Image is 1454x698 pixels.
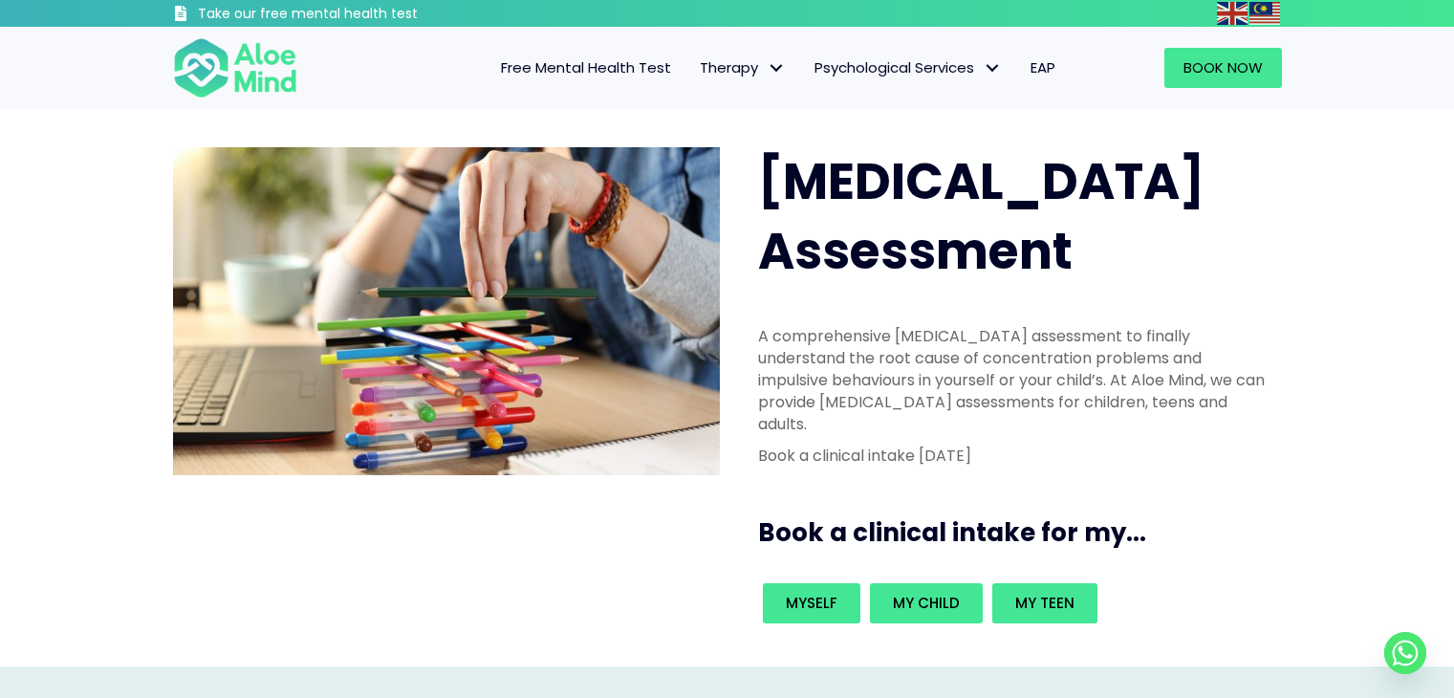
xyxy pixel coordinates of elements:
a: My teen [992,583,1097,623]
span: [MEDICAL_DATA] Assessment [758,146,1204,286]
a: Free Mental Health Test [487,48,685,88]
p: Book a clinical intake [DATE] [758,445,1270,467]
a: My child [870,583,983,623]
a: Whatsapp [1384,632,1426,674]
a: Take our free mental health test [173,5,520,27]
span: Therapy [700,57,786,77]
a: EAP [1016,48,1070,88]
span: Therapy: submenu [763,55,791,82]
span: EAP [1031,57,1055,77]
p: A comprehensive [MEDICAL_DATA] assessment to finally understand the root cause of concentration p... [758,325,1270,436]
a: TherapyTherapy: submenu [685,48,800,88]
img: ADHD photo [173,147,720,475]
span: Psychological Services [814,57,1002,77]
a: Book Now [1164,48,1282,88]
img: ms [1249,2,1280,25]
div: Book an intake for my... [758,578,1270,628]
a: Myself [763,583,860,623]
span: Myself [786,593,837,613]
a: English [1217,2,1249,24]
span: My child [893,593,960,613]
h3: Book a clinical intake for my... [758,515,1290,550]
span: My teen [1015,593,1074,613]
span: Book Now [1183,57,1263,77]
span: Free Mental Health Test [501,57,671,77]
img: en [1217,2,1248,25]
img: Aloe mind Logo [173,36,297,99]
a: Psychological ServicesPsychological Services: submenu [800,48,1016,88]
h3: Take our free mental health test [198,5,520,24]
span: Psychological Services: submenu [979,55,1007,82]
a: Malay [1249,2,1282,24]
nav: Menu [322,48,1070,88]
